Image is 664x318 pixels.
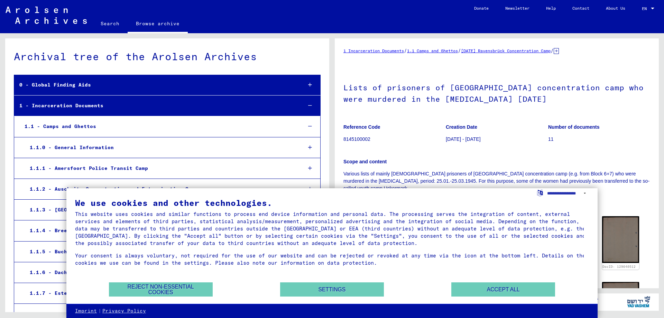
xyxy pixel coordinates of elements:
a: 1 Incarceration Documents [343,48,404,53]
div: 1 - Incarceration Documents [14,99,297,112]
div: 1.1 - Camps and Ghettos [19,120,297,133]
p: [DATE] - [DATE] [446,136,548,143]
a: [DATE] Ravensbrück Concentration Camp [461,48,551,53]
div: 0 - Global Finding Aids [14,78,297,92]
a: Privacy Policy [102,308,146,315]
b: Creation Date [446,124,477,130]
div: This website uses cookies and similar functions to process end device information and personal da... [75,210,589,247]
div: 1.1.0 - General Information [25,141,297,154]
b: Scope and content [343,159,387,164]
a: Imprint [75,308,97,315]
span: / [404,47,407,54]
button: Reject non-essential cookies [109,282,213,297]
b: Reference Code [343,124,380,130]
div: 1.1.6 - Dachau Concentration Camp [25,266,297,279]
span: / [551,47,554,54]
p: 8145100002 [343,136,445,143]
a: Search [92,15,128,32]
p: Various lists of mainly [DEMOGRAPHIC_DATA] prisoners of [GEOGRAPHIC_DATA] concentration camp (e.g... [343,170,650,192]
img: 002.jpg [602,216,639,263]
span: EN [642,6,649,11]
div: 1.1.5 - Buchenwald Concentration Camp [25,245,297,258]
div: 1.1.1 - Amersfoort Police Transit Camp [25,162,297,175]
div: 1.1.2 - Auschwitz Concentration and Extermination Camp [25,182,297,196]
span: / [458,47,461,54]
div: We use cookies and other technologies. [75,199,589,207]
div: Archival tree of the Arolsen Archives [14,49,321,64]
button: Accept all [451,282,555,297]
b: Number of documents [548,124,600,130]
img: Arolsen_neg.svg [6,7,87,24]
img: yv_logo.png [626,293,652,310]
div: Your consent is always voluntary, not required for the use of our website and can be rejected or ... [75,252,589,266]
p: 11 [548,136,650,143]
div: 1.1.3 - [GEOGRAPHIC_DATA]-Belsen Concentration Camp [25,203,297,217]
div: 1.1.4 - Breendonk Transit Camp [25,224,297,237]
button: Settings [280,282,384,297]
a: 1.1 Camps and Ghettos [407,48,458,53]
a: DocID: 129640512 [602,265,636,269]
a: Browse archive [128,15,188,33]
h1: Lists of prisoners of [GEOGRAPHIC_DATA] concentration camp who were murdered in the [MEDICAL_DATA... [343,72,650,113]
